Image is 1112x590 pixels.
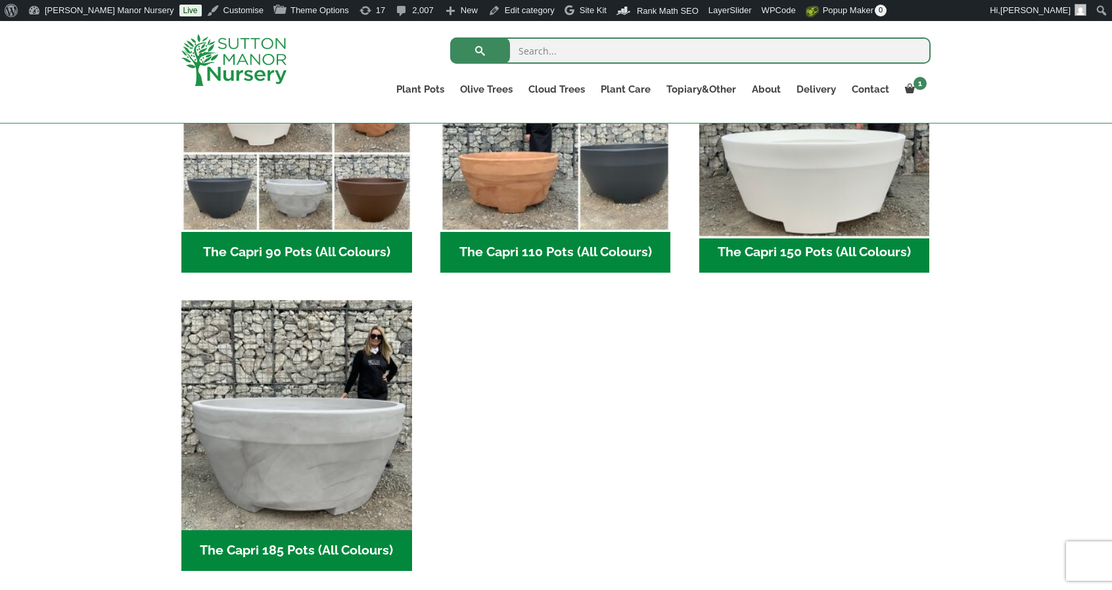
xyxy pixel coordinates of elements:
[452,80,521,99] a: Olive Trees
[744,80,789,99] a: About
[580,5,607,15] span: Site Kit
[593,80,659,99] a: Plant Care
[181,232,412,273] h2: The Capri 90 Pots (All Colours)
[914,77,927,90] span: 1
[179,5,202,16] a: Live
[659,80,744,99] a: Topiary&Other
[521,80,593,99] a: Cloud Trees
[897,80,931,99] a: 1
[181,34,287,86] img: logo
[181,300,412,571] a: Visit product category The Capri 185 Pots (All Colours)
[699,2,930,273] a: Visit product category The Capri 150 Pots (All Colours)
[181,2,412,273] a: Visit product category The Capri 90 Pots (All Colours)
[699,232,930,273] h2: The Capri 150 Pots (All Colours)
[1000,5,1071,15] span: [PERSON_NAME]
[844,80,897,99] a: Contact
[181,530,412,571] h2: The Capri 185 Pots (All Colours)
[637,6,699,16] span: Rank Math SEO
[450,37,931,64] input: Search...
[789,80,844,99] a: Delivery
[440,2,671,273] a: Visit product category The Capri 110 Pots (All Colours)
[388,80,452,99] a: Plant Pots
[181,300,412,531] img: The Capri 185 Pots (All Colours)
[440,232,671,273] h2: The Capri 110 Pots (All Colours)
[875,5,887,16] span: 0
